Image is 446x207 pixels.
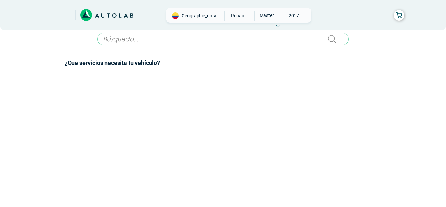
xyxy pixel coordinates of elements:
input: Búsqueda... [97,33,349,45]
img: Flag of COLOMBIA [172,12,179,19]
span: RENAULT [227,11,250,21]
h2: ¿Que servicios necesita tu vehículo? [65,59,381,67]
span: MASTER [255,11,278,20]
span: 2017 [282,11,305,21]
span: [GEOGRAPHIC_DATA] [180,12,218,19]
